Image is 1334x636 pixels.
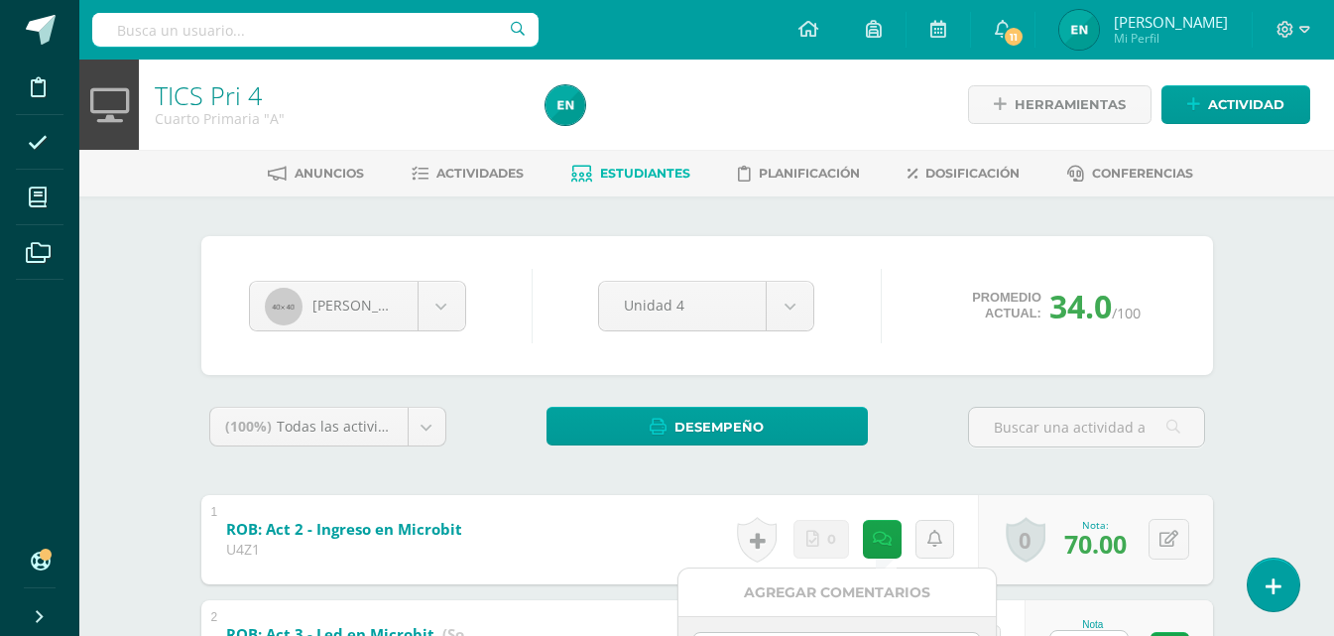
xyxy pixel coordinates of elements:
[210,408,445,445] a: (100%)Todas las actividades de esta unidad
[1092,166,1193,181] span: Conferencias
[972,290,1041,321] span: Promedio actual:
[1015,86,1126,123] span: Herramientas
[277,417,523,436] span: Todas las actividades de esta unidad
[968,85,1152,124] a: Herramientas
[226,519,462,539] b: ROB: Act 2 - Ingreso en Microbit
[436,166,524,181] span: Actividades
[265,288,303,325] img: 40x40
[226,514,566,546] a: ROB: Act 2 - Ingreso en Microbit
[226,540,464,559] div: U4Z1
[1114,12,1228,32] span: [PERSON_NAME]
[759,166,860,181] span: Planificación
[155,78,262,112] a: TICS Pri 4
[155,81,522,109] h1: TICS Pri 4
[155,109,522,128] div: Cuarto Primaria 'A'
[674,409,764,445] span: Desempeño
[546,407,868,445] a: Desempeño
[1208,86,1284,123] span: Actividad
[250,282,465,330] a: [PERSON_NAME]
[295,166,364,181] span: Anuncios
[571,158,690,190] a: Estudiantes
[546,85,585,125] img: 00bc85849806240248e66f61f9775644.png
[1003,26,1025,48] span: 11
[412,158,524,190] a: Actividades
[925,166,1020,181] span: Dosificación
[738,158,860,190] a: Planificación
[1064,527,1127,561] span: 70.00
[624,282,741,328] span: Unidad 4
[1112,304,1141,322] span: /100
[827,521,836,558] span: 0
[1161,85,1310,124] a: Actividad
[908,158,1020,190] a: Dosificación
[1059,10,1099,50] img: 00bc85849806240248e66f61f9775644.png
[1114,30,1228,47] span: Mi Perfil
[1067,158,1193,190] a: Conferencias
[312,296,424,315] span: [PERSON_NAME]
[1064,518,1127,532] div: Nota:
[92,13,539,47] input: Busca un usuario...
[969,408,1204,446] input: Buscar una actividad aquí...
[1006,517,1045,563] a: 0
[225,417,272,436] span: (100%)
[599,282,813,330] a: Unidad 4
[1049,619,1137,630] div: Nota
[1049,285,1112,327] span: 34.0
[600,166,690,181] span: Estudiantes
[678,569,996,617] div: Agregar Comentarios
[268,158,364,190] a: Anuncios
